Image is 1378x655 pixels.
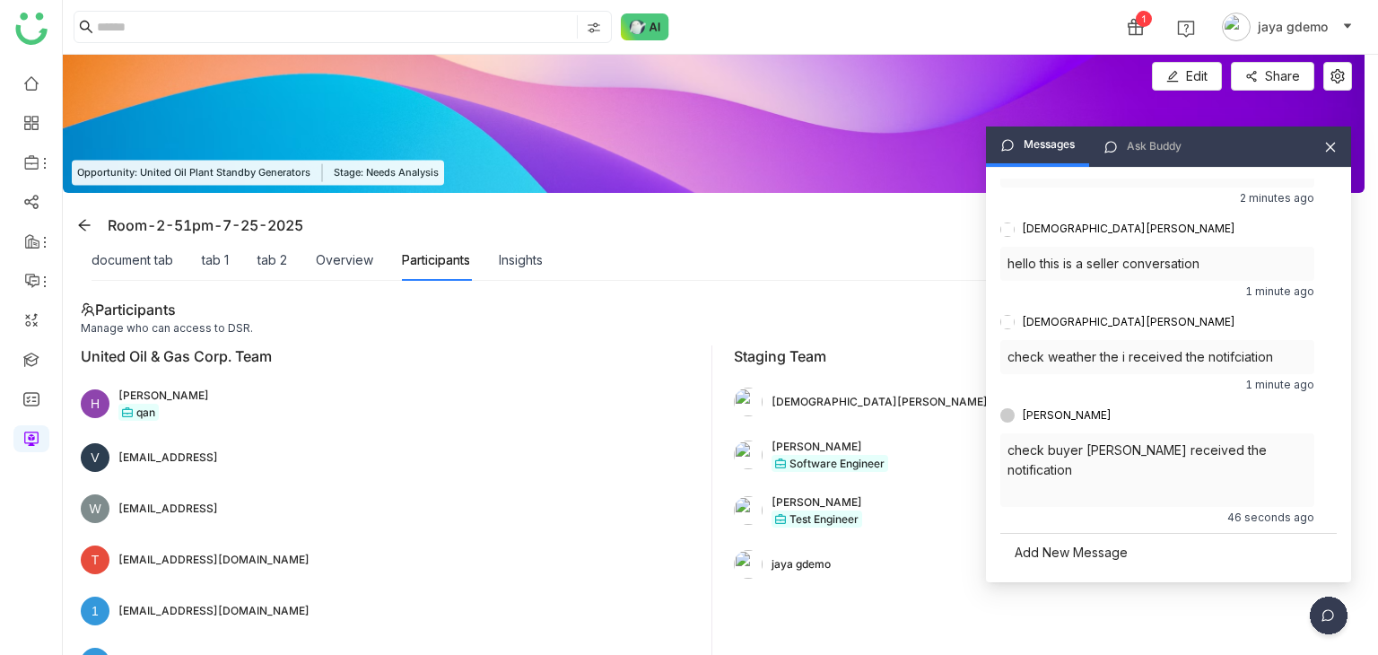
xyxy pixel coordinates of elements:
[316,250,373,270] div: Overview
[772,439,862,455] div: [PERSON_NAME]
[118,501,218,517] div: [EMAIL_ADDRESS]
[499,250,543,270] div: Insights
[81,389,109,418] div: H
[775,458,786,468] img: job_title.svg
[92,250,173,270] div: document tab
[1022,221,1235,238] div: [DEMOGRAPHIC_DATA][PERSON_NAME]
[1007,441,1307,480] div: check buyer [PERSON_NAME] received the notification
[334,165,439,180] span: Stage: Needs Analysis
[734,550,763,579] img: 68505838512bef77ea22beca
[1127,138,1182,155] div: Ask Buddy
[81,320,1347,336] div: Manage who can access to DSR.
[775,514,786,524] img: job_title.svg
[1186,66,1208,86] span: Edit
[734,345,1324,372] div: Staging Team
[734,496,763,525] img: 684be972847de31b02b70467
[1177,20,1195,38] img: help.svg
[1022,314,1235,331] div: [DEMOGRAPHIC_DATA][PERSON_NAME]
[1152,62,1222,91] button: Edit
[81,443,109,472] div: V
[1258,17,1328,37] span: jaya gdemo
[402,250,470,270] div: Participants
[15,13,48,45] img: logo
[118,450,218,466] div: [EMAIL_ADDRESS]
[118,388,209,404] div: [PERSON_NAME]
[118,552,310,568] div: [EMAIL_ADDRESS][DOMAIN_NAME]
[1136,11,1152,27] div: 1
[1007,347,1307,367] div: check weather the i received the notifciation
[1000,138,1015,153] img: chat-icon-header.svg
[1000,315,1015,329] img: 684a9b06de261c4b36a3cf65
[789,512,859,526] div: Test Engineer
[1245,284,1314,299] div: 1 minute ago
[772,556,831,572] div: jaya gdemo
[1231,62,1314,91] button: Share
[118,603,310,619] div: [EMAIL_ADDRESS][DOMAIN_NAME]
[1007,254,1307,274] div: hello this is a seller conversation
[136,406,155,419] div: qan
[70,211,303,240] div: Room-2-51pm-7-25-2025
[734,388,763,416] img: 684a9b06de261c4b36a3cf65
[772,494,862,511] div: [PERSON_NAME]
[81,345,671,372] div: United Oil & Gas Corp. Team
[1103,140,1118,154] img: chat-icon-header.svg
[1000,533,1337,572] div: Add New Message
[1218,13,1356,41] button: jaya gdemo
[257,250,287,270] div: tab 2
[1000,223,1015,237] img: 684a9b06de261c4b36a3cf65
[1004,410,1011,422] span: H
[621,13,669,40] img: ask-buddy-normal.svg
[789,457,885,470] div: Software Engineer
[122,407,133,417] img: job_title.svg
[1265,66,1300,86] span: Share
[81,597,109,625] div: 1
[772,394,988,410] div: [DEMOGRAPHIC_DATA][PERSON_NAME]
[1022,407,1112,424] div: [PERSON_NAME]
[734,441,763,469] img: 684a9b6bde261c4b36a3d2e3
[81,299,1347,320] div: Participants
[81,494,109,523] div: W
[587,21,601,35] img: search-type.svg
[202,250,229,270] div: tab 1
[1240,191,1314,205] div: 2 minutes ago
[1245,378,1314,392] div: 1 minute ago
[81,546,109,574] div: T
[1306,597,1351,642] img: dsr-chat-floating.svg
[1227,511,1314,525] div: 46 seconds ago
[77,165,310,180] span: Opportunity: United Oil Plant Standby Generators
[1222,13,1251,41] img: avatar
[1024,136,1075,153] div: Messages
